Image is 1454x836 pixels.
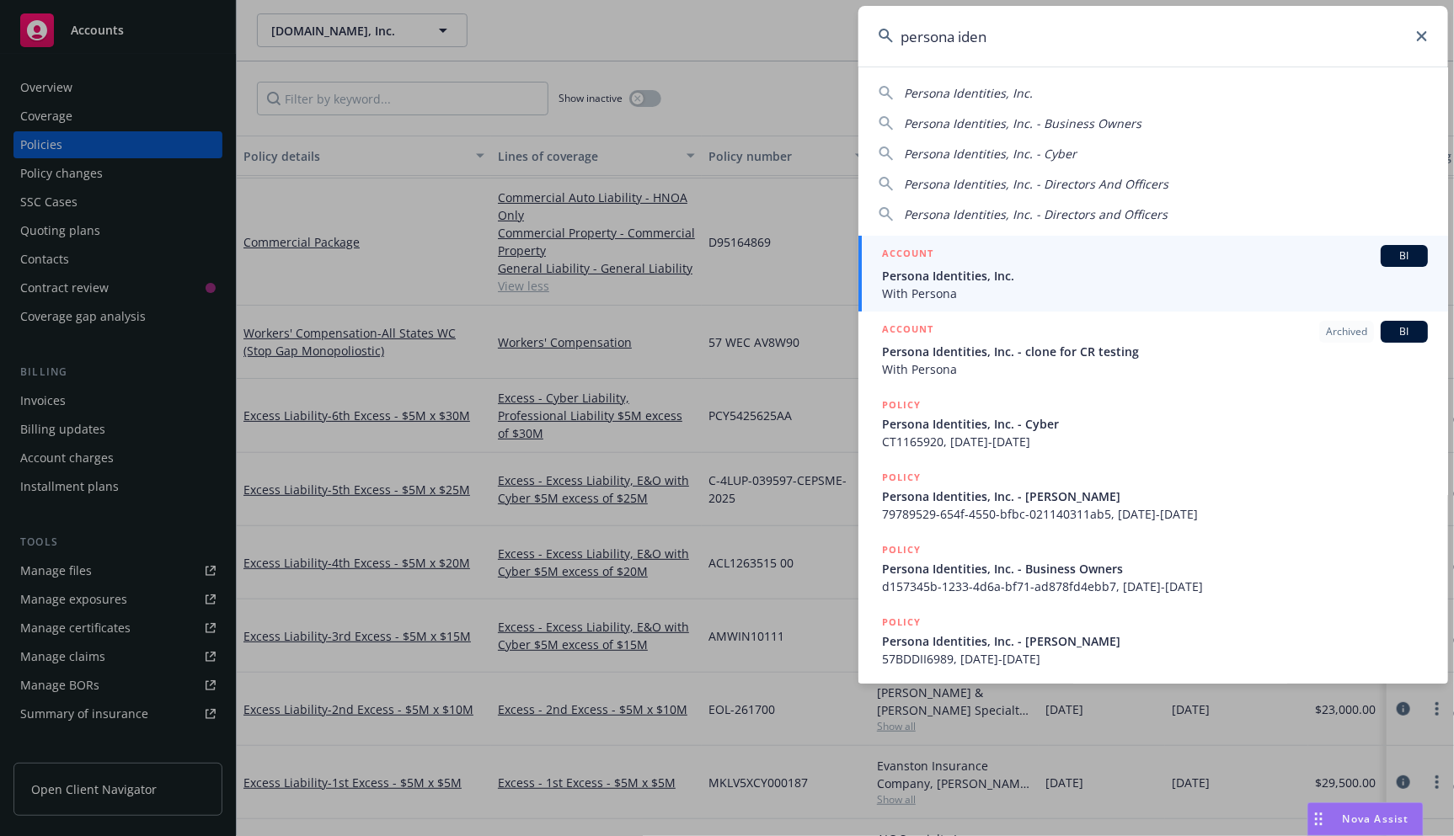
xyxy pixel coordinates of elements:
span: Persona Identities, Inc. - Business Owners [904,115,1141,131]
a: POLICYPersona Identities, Inc. - CyberCT1165920, [DATE]-[DATE] [858,387,1448,460]
span: CT1165920, [DATE]-[DATE] [882,433,1428,450]
span: Persona Identities, Inc. - [PERSON_NAME] [882,487,1428,505]
span: 79789529-654f-4550-bfbc-021140311ab5, [DATE]-[DATE] [882,505,1428,523]
span: Archived [1326,324,1367,339]
div: Drag to move [1308,803,1329,835]
h5: POLICY [882,469,921,486]
button: Nova Assist [1307,802,1424,836]
span: Persona Identities, Inc. [882,267,1428,285]
h5: POLICY [882,541,921,558]
a: POLICYPersona Identities, Inc. - Business Ownersd157345b-1233-4d6a-bf71-ad878fd4ebb7, [DATE]-[DATE] [858,532,1448,604]
span: Persona Identities, Inc. - Cyber [904,146,1077,162]
span: 57BDDII6989, [DATE]-[DATE] [882,650,1428,668]
span: Persona Identities, Inc. - Directors and Officers [904,206,1168,222]
span: d157345b-1233-4d6a-bf71-ad878fd4ebb7, [DATE]-[DATE] [882,578,1428,595]
span: Persona Identities, Inc. - Directors And Officers [904,176,1168,192]
h5: ACCOUNT [882,321,933,341]
span: Persona Identities, Inc. - [PERSON_NAME] [882,632,1428,650]
span: With Persona [882,285,1428,302]
span: Persona Identities, Inc. - Business Owners [882,560,1428,578]
span: Persona Identities, Inc. - clone for CR testing [882,343,1428,360]
h5: POLICY [882,397,921,413]
a: ACCOUNTArchivedBIPersona Identities, Inc. - clone for CR testingWith Persona [858,312,1448,387]
a: POLICYPersona Identities, Inc. - [PERSON_NAME]79789529-654f-4550-bfbc-021140311ab5, [DATE]-[DATE] [858,460,1448,532]
a: POLICYPersona Identities, Inc. - [PERSON_NAME]57BDDII6989, [DATE]-[DATE] [858,604,1448,677]
span: Nova Assist [1343,812,1409,826]
a: ACCOUNTBIPersona Identities, Inc.With Persona [858,236,1448,312]
span: Persona Identities, Inc. [904,85,1033,101]
h5: POLICY [882,614,921,631]
span: BI [1387,324,1421,339]
h5: ACCOUNT [882,245,933,265]
span: BI [1387,248,1421,264]
span: Persona Identities, Inc. - Cyber [882,415,1428,433]
input: Search... [858,6,1448,67]
span: With Persona [882,360,1428,378]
